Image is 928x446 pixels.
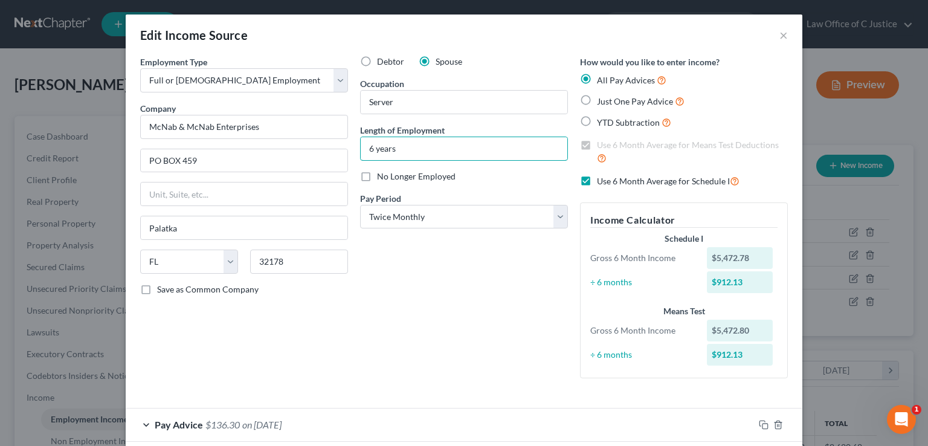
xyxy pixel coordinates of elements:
[250,250,348,274] input: Enter zip...
[597,117,660,128] span: YTD Subtraction
[584,252,701,264] div: Gross 6 Month Income
[360,193,401,204] span: Pay Period
[779,28,788,42] button: ×
[590,213,778,228] h5: Income Calculator
[597,75,655,85] span: All Pay Advices
[590,233,778,245] div: Schedule I
[707,247,773,269] div: $5,472.78
[590,305,778,317] div: Means Test
[912,405,921,415] span: 1
[360,124,445,137] label: Length of Employment
[707,344,773,366] div: $912.13
[140,27,248,44] div: Edit Income Source
[597,140,779,150] span: Use 6 Month Average for Means Test Deductions
[436,56,462,66] span: Spouse
[707,320,773,341] div: $5,472.80
[157,284,259,294] span: Save as Common Company
[155,419,203,430] span: Pay Advice
[140,57,207,67] span: Employment Type
[361,91,567,114] input: --
[140,103,176,114] span: Company
[597,96,673,106] span: Just One Pay Advice
[580,56,720,68] label: How would you like to enter income?
[377,56,404,66] span: Debtor
[377,171,456,181] span: No Longer Employed
[597,176,730,186] span: Use 6 Month Average for Schedule I
[205,419,240,430] span: $136.30
[361,137,567,160] input: ex: 2 years
[141,149,347,172] input: Enter address...
[140,115,348,139] input: Search company by name...
[584,276,701,288] div: ÷ 6 months
[141,183,347,205] input: Unit, Suite, etc...
[360,77,404,90] label: Occupation
[584,349,701,361] div: ÷ 6 months
[141,216,347,239] input: Enter city...
[584,325,701,337] div: Gross 6 Month Income
[887,405,916,434] iframe: Intercom live chat
[707,271,773,293] div: $912.13
[242,419,282,430] span: on [DATE]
